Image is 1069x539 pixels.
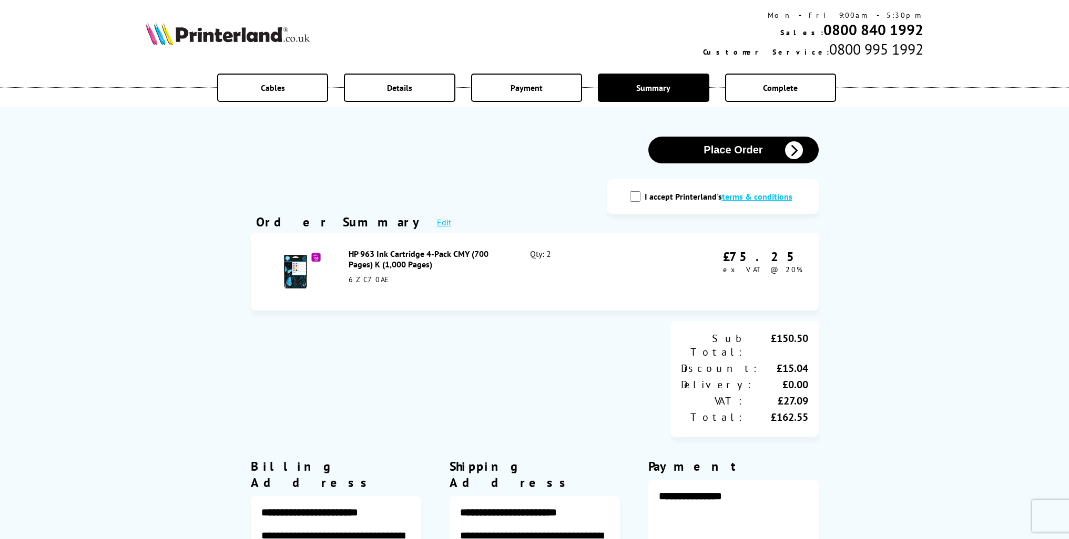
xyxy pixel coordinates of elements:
img: HP 963 Ink Cartridge 4-Pack CMY (700 Pages) K (1,000 Pages) [284,252,321,289]
a: Edit [437,217,451,227]
a: modal_tc [722,191,792,202]
div: Delivery: [681,378,754,391]
span: Details [387,82,412,93]
div: Payment [648,458,819,474]
div: Qty: 2 [530,248,639,295]
div: Shipping Address [450,458,620,491]
div: £162.55 [745,410,808,424]
div: Mon - Fri 9:00am - 5:30pm [703,11,923,20]
div: VAT: [681,394,745,408]
span: 0800 995 1992 [829,39,923,59]
div: Discount: [681,361,759,375]
div: 6ZC70AE [349,275,507,284]
label: I accept Printerland's [645,191,798,202]
a: 0800 840 1992 [823,20,923,39]
span: Sales: [780,28,823,37]
span: Customer Service: [703,47,829,57]
div: £15.04 [759,361,808,375]
div: Billing Address [251,458,421,491]
div: £75.25 [723,248,803,265]
img: Printerland Logo [146,22,310,45]
span: ex VAT @ 20% [723,265,802,274]
button: Place Order [648,137,819,163]
div: Sub Total: [681,331,745,359]
div: HP 963 Ink Cartridge 4-Pack CMY (700 Pages) K (1,000 Pages) [349,248,507,269]
span: Complete [763,82,798,93]
div: £27.09 [745,394,808,408]
div: Total: [681,410,745,424]
span: Payment [511,82,543,93]
div: £0.00 [754,378,808,391]
span: Cables [261,82,285,93]
span: Summary [636,82,670,93]
div: £150.50 [745,331,808,359]
div: Order Summary [256,214,426,230]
